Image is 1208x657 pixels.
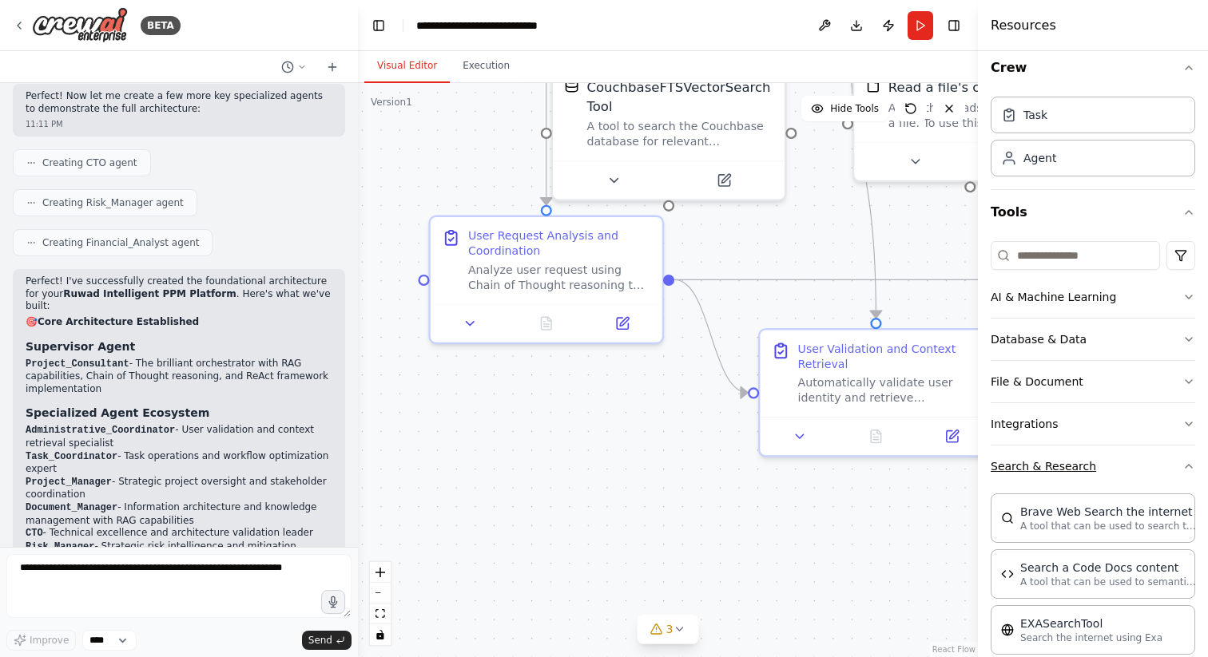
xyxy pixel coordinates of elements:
[370,562,391,583] button: zoom in
[26,477,112,488] code: Project_Manager
[26,451,117,462] code: Task_Coordinator
[370,604,391,624] button: fit view
[888,77,1023,97] div: Read a file's content
[26,541,94,552] code: Risk_Manager
[6,630,76,651] button: Improve
[32,7,128,43] img: Logo
[991,90,1195,189] div: Crew
[991,403,1195,445] button: Integrations
[370,624,391,645] button: toggle interactivity
[26,424,332,449] li: - User validation and context retrieval specialist
[638,615,699,644] button: 3
[26,476,332,501] li: - Strategic project oversight and stakeholder coordination
[320,57,345,77] button: Start a new chat
[991,190,1195,235] button: Tools
[30,634,69,647] span: Improve
[26,528,43,539] code: CTO
[275,57,313,77] button: Switch to previous chat
[836,425,916,448] button: No output available
[1020,560,1196,576] div: Search a Code Docs content
[26,502,117,513] code: Document_Manager
[991,319,1195,360] button: Database & Data
[551,65,787,201] div: CouchbaseFTSVectorSearchToolCouchbaseFTSVectorSearchToolA tool to search the Couchbase database f...
[1020,631,1162,644] p: Search the internet using Exa
[1001,568,1014,580] img: CodeDocsSearchTool
[801,96,888,121] button: Hide Tools
[852,65,1088,182] div: FileReadToolRead a file's contentA tool that reads the content of a file. To use this tool, provi...
[141,16,181,35] div: BETA
[991,46,1195,90] button: Crew
[26,316,332,329] h2: 🎯
[364,49,450,83] button: Visual Editor
[932,645,976,654] a: React Flow attribution
[1020,520,1196,532] p: A tool that can be used to search the internet with a search_query.
[991,16,1056,35] h4: Resources
[830,102,879,115] span: Hide Tools
[26,540,332,566] li: - Strategic risk intelligence and mitigation planning
[586,119,773,149] div: A tool to search the Couchbase database for relevant information on internal documents.
[468,263,651,293] div: Analyze user request using Chain of Thought reasoning to understand intent and requirements. Coor...
[26,450,332,476] li: - Task operations and workflow optimization expert
[26,90,332,115] p: Perfect! Now let me create a few more key specialized agents to demonstrate the full architecture:
[798,342,981,372] div: User Validation and Context Retrieval
[26,406,209,419] strong: Specialized Agent Ecosystem
[370,583,391,604] button: zoom out
[42,156,137,169] span: Creating CTO agent
[368,14,390,37] button: Hide left sidebar
[450,49,523,83] button: Execution
[308,634,332,647] span: Send
[1001,623,1014,636] img: EXASearchTool
[758,328,994,457] div: User Validation and Context RetrievalAutomatically validate user identity and retrieve comprehens...
[666,621,674,637] span: 3
[991,445,1195,487] button: Search & Research
[26,358,332,396] li: - The brilliant orchestrator with RAG capabilities, Chain of Thought reasoning, and ReAct framewo...
[507,312,586,334] button: No output available
[38,316,199,327] strong: Core Architecture Established
[416,18,582,34] nav: breadcrumb
[26,425,175,436] code: Administrative_Coordinator
[26,340,135,353] strong: Supervisor Agent
[590,312,654,334] button: Open in side panel
[1020,504,1196,520] div: Brave Web Search the internet
[42,196,184,209] span: Creating Risk_Manager agent
[1020,576,1196,588] p: A tool that can be used to semantic search a query from a Code Docs content.
[564,77,579,93] img: CouchbaseFTSVectorSearchTool
[428,216,664,345] div: User Request Analysis and CoordinationAnalyze user request using Chain of Thought reasoning to un...
[63,288,236,299] strong: Ruwad Intelligent PPM Platform
[920,425,984,448] button: Open in side panel
[1023,107,1047,123] div: Task
[26,358,129,370] code: Project_Consultant
[670,169,777,192] button: Open in side panel
[888,101,1075,131] div: A tool that reads the content of a file. To use this tool, provide a 'file_path' parameter with t...
[798,375,981,406] div: Automatically validate user identity and retrieve comprehensive user context covering ALL accessi...
[26,527,332,540] li: - Technical excellence and architecture validation leader
[468,228,651,259] div: User Request Analysis and Coordination
[371,96,412,109] div: Version 1
[1020,615,1162,631] div: EXASearchTool
[26,118,332,130] div: 11:11 PM
[991,361,1195,402] button: File & Document
[865,77,880,93] img: FileReadTool
[1023,150,1056,166] div: Agent
[943,14,965,37] button: Hide right sidebar
[370,562,391,645] div: React Flow controls
[674,271,748,402] g: Edge from 448c3978-c13e-4612-816a-a21a96317484 to 1e9e8509-4479-40ad-ad76-0102d093a9ee
[321,590,345,614] button: Click to speak your automation idea
[26,501,332,527] li: - Information architecture and knowledge management with RAG capabilities
[26,275,332,313] p: Perfect! I've successfully created the foundational architecture for your . Here's what we've built:
[586,77,773,115] div: CouchbaseFTSVectorSearchTool
[302,631,352,650] button: Send
[42,236,199,249] span: Creating Financial_Analyst agent
[991,276,1195,318] button: AI & Machine Learning
[1001,512,1014,524] img: BraveSearchTool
